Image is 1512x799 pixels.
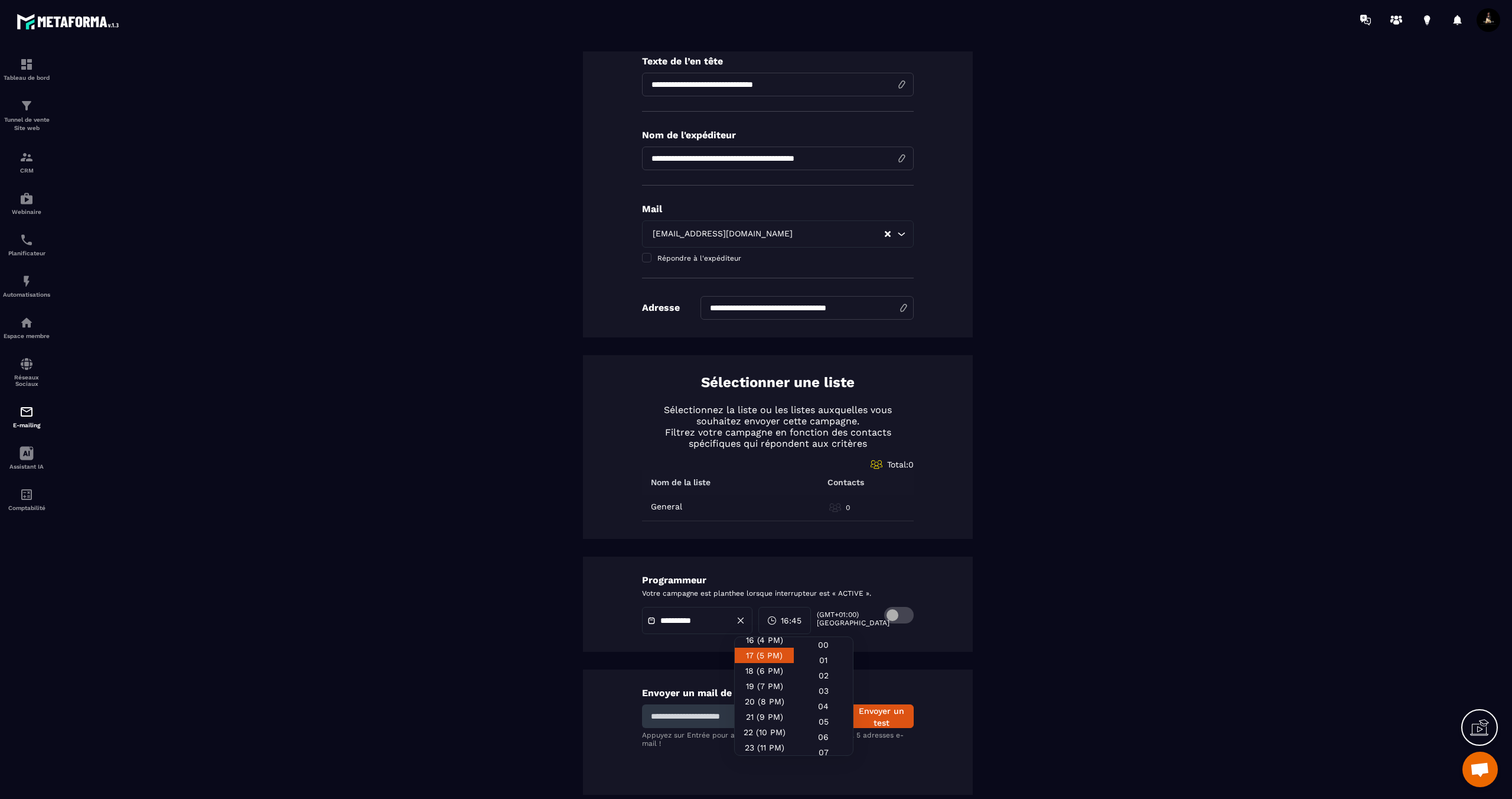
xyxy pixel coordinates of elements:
[846,503,850,512] p: 0
[17,11,123,33] img: logo
[701,373,855,392] p: Sélectionner une liste
[3,265,50,307] a: automationsautomationsAutomatisations
[657,254,741,262] span: Répondre à l'expéditeur
[642,129,914,141] p: Nom de l'expéditeur
[735,725,794,740] div: 22 (10 PM)
[19,150,34,164] img: formation
[817,610,868,627] p: (GMT+01:00) [GEOGRAPHIC_DATA]
[794,668,853,683] div: 02
[19,233,34,247] img: scheduler
[642,404,914,427] p: Sélectionnez la liste ou les listes auxquelles vous souhaitez envoyer cette campagne.
[642,574,914,586] p: Programmeur
[642,427,914,449] p: Filtrez votre campagne en fonction des contacts spécifiques qui répondent aux critères
[3,437,50,479] a: Assistant IA
[735,694,794,709] div: 20 (8 PM)
[735,709,794,725] div: 21 (9 PM)
[19,405,34,419] img: email
[794,729,853,745] div: 06
[794,652,853,668] div: 01
[19,488,34,502] img: accountant
[3,167,50,174] p: CRM
[642,589,914,598] p: Votre campagne est planthee lorsque interrupteur est « ACTIVE ».
[3,422,50,428] p: E-mailing
[642,687,914,699] p: Envoyer un mail de test
[794,745,853,760] div: 07
[3,463,50,470] p: Assistant IA
[849,704,914,728] button: Envoyer un test
[735,648,794,663] div: 17 (5 PM)
[735,663,794,678] div: 18 (6 PM)
[3,209,50,215] p: Webinaire
[794,637,853,652] div: 00
[642,203,914,215] p: Mail
[885,230,891,239] button: Clear Selected
[3,505,50,511] p: Comptabilité
[651,478,711,487] p: Nom de la liste
[3,479,50,520] a: accountantaccountantComptabilité
[19,57,34,72] img: formation
[19,357,34,371] img: social-network
[3,396,50,437] a: emailemailE-mailing
[642,56,914,67] p: Texte de l’en tête
[3,183,50,224] a: automationsautomationsWebinaire
[642,220,914,248] div: Search for option
[794,714,853,729] div: 05
[3,141,50,183] a: formationformationCRM
[3,291,50,298] p: Automatisations
[794,683,853,699] div: 03
[1462,752,1498,787] div: Ouvrir le chat
[19,191,34,206] img: automations
[651,502,682,511] p: General
[3,90,50,141] a: formationformationTunnel de vente Site web
[3,307,50,348] a: automationsautomationsEspace membre
[19,316,34,330] img: automations
[735,678,794,694] div: 19 (7 PM)
[827,478,864,487] p: Contacts
[3,224,50,265] a: schedulerschedulerPlanificateur
[3,116,50,132] p: Tunnel de vente Site web
[794,699,853,714] div: 04
[781,615,801,626] span: 16:45
[3,374,50,387] p: Réseaux Sociaux
[3,74,50,81] p: Tableau de bord
[642,302,680,313] p: Adresse
[3,250,50,256] p: Planificateur
[650,228,795,241] span: [EMAIL_ADDRESS][DOMAIN_NAME]
[642,731,914,748] p: Appuyez sur Entrée pour ajouter un e-mail ! Saisissez jusqu'à 5 adresses e-mail !
[795,228,884,241] input: Search for option
[735,632,794,648] div: 16 (4 PM)
[3,348,50,396] a: social-networksocial-networkRéseaux Sociaux
[19,274,34,288] img: automations
[735,740,794,755] div: 23 (11 PM)
[3,48,50,90] a: formationformationTableau de bord
[887,460,914,469] span: Total: 0
[19,99,34,113] img: formation
[3,333,50,339] p: Espace membre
